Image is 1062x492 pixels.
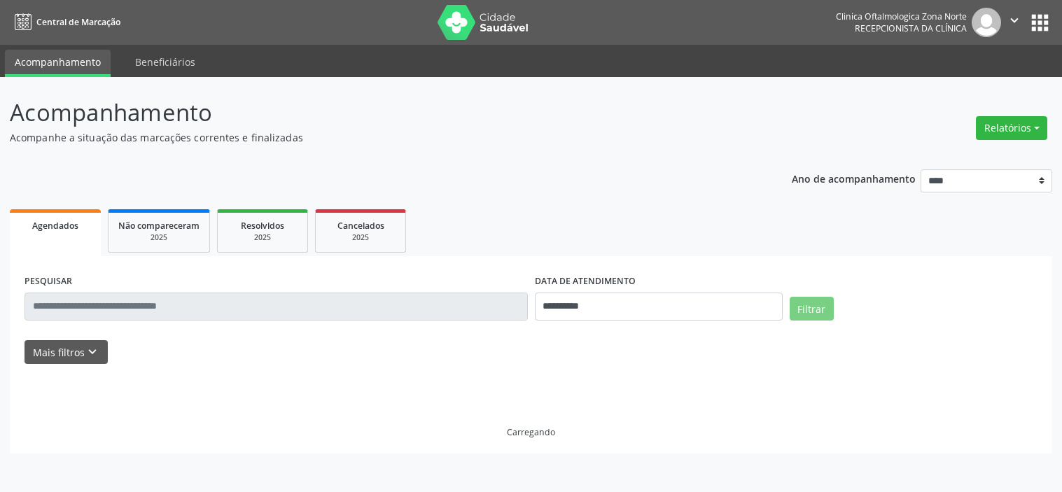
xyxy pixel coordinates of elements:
[1001,8,1028,37] button: 
[836,10,967,22] div: Clinica Oftalmologica Zona Norte
[10,10,120,34] a: Central de Marcação
[36,16,120,28] span: Central de Marcação
[125,50,205,74] a: Beneficiários
[25,271,72,293] label: PESQUISAR
[228,232,298,243] div: 2025
[1028,10,1052,35] button: apps
[10,95,739,130] p: Acompanhamento
[25,340,108,365] button: Mais filtroskeyboard_arrow_down
[507,426,555,438] div: Carregando
[118,232,200,243] div: 2025
[10,130,739,145] p: Acompanhe a situação das marcações correntes e finalizadas
[85,344,100,360] i: keyboard_arrow_down
[976,116,1047,140] button: Relatórios
[535,271,636,293] label: DATA DE ATENDIMENTO
[326,232,396,243] div: 2025
[118,220,200,232] span: Não compareceram
[337,220,384,232] span: Cancelados
[32,220,78,232] span: Agendados
[972,8,1001,37] img: img
[1007,13,1022,28] i: 
[5,50,111,77] a: Acompanhamento
[855,22,967,34] span: Recepcionista da clínica
[792,169,916,187] p: Ano de acompanhamento
[790,297,834,321] button: Filtrar
[241,220,284,232] span: Resolvidos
